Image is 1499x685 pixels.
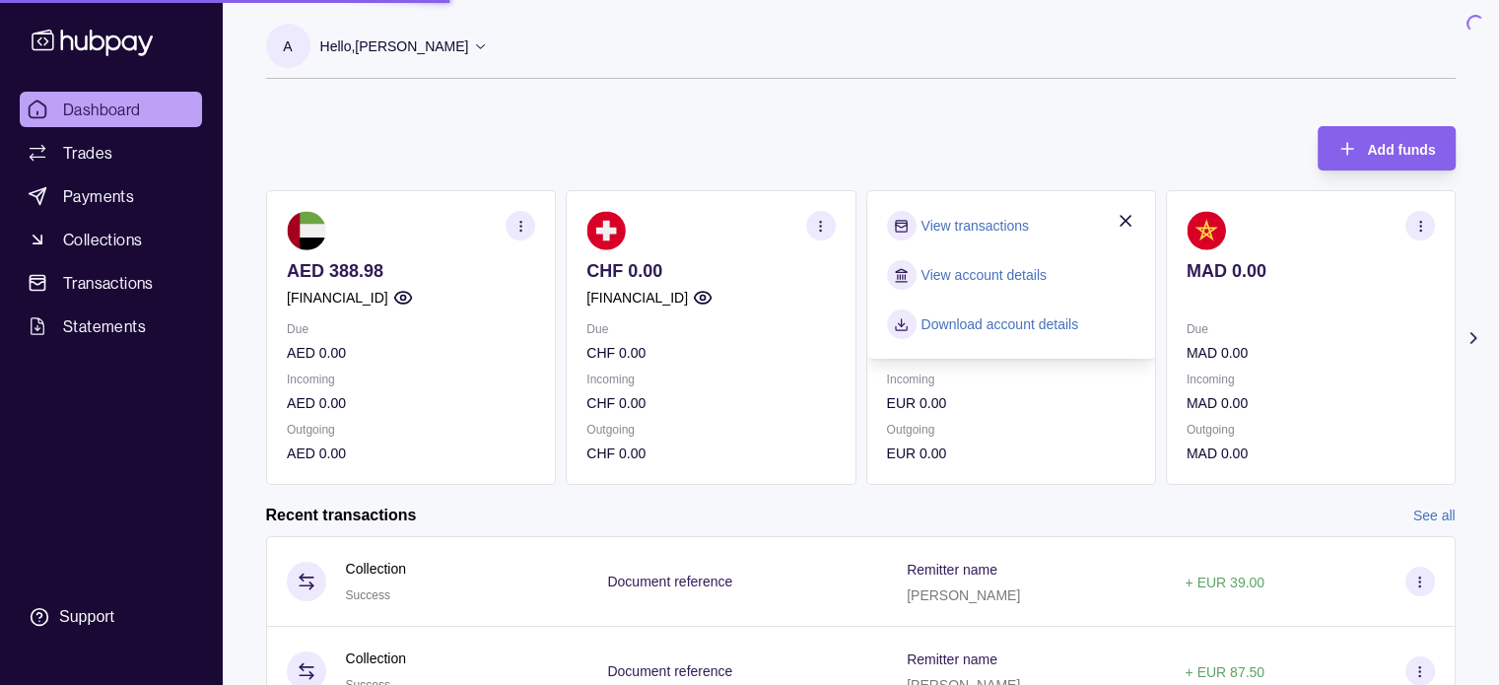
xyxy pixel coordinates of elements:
p: Hello, [PERSON_NAME] [320,35,469,57]
p: Remitter name [907,651,997,667]
a: Transactions [20,265,202,301]
a: Statements [20,308,202,344]
p: CHF 0.00 [586,342,835,364]
a: See all [1413,505,1456,526]
a: View account details [920,264,1046,286]
p: A [283,35,292,57]
p: MAD 0.00 [1186,392,1434,414]
p: AED 388.98 [287,260,535,282]
a: Support [20,596,202,638]
a: Dashboard [20,92,202,127]
p: MAD 0.00 [1186,443,1434,464]
span: Add funds [1367,142,1435,158]
p: AED 0.00 [287,342,535,364]
p: EUR 0.00 [886,392,1134,414]
p: Outgoing [886,419,1134,441]
img: ae [287,211,326,250]
span: Success [346,588,390,602]
p: CHF 0.00 [586,443,835,464]
a: Trades [20,135,202,171]
a: Download account details [920,313,1078,335]
p: EUR 0.00 [886,443,1134,464]
a: Collections [20,222,202,257]
p: Outgoing [1186,419,1434,441]
p: [FINANCIAL_ID] [287,287,388,308]
p: Incoming [287,369,535,390]
img: ma [1186,211,1225,250]
p: Document reference [607,574,732,589]
span: Trades [63,141,112,165]
p: Remitter name [907,562,997,578]
span: Payments [63,184,134,208]
p: AED 0.00 [287,443,535,464]
p: AED 0.00 [287,392,535,414]
p: Incoming [1186,369,1434,390]
p: CHF 0.00 [586,260,835,282]
a: View transactions [920,215,1028,237]
a: Payments [20,178,202,214]
p: [FINANCIAL_ID] [586,287,688,308]
p: + EUR 87.50 [1185,664,1264,680]
p: [PERSON_NAME] [907,587,1020,603]
span: Transactions [63,271,154,295]
p: Incoming [586,369,835,390]
button: Add funds [1318,126,1455,171]
span: Dashboard [63,98,141,121]
p: Due [1186,318,1434,340]
p: Document reference [607,663,732,679]
span: Statements [63,314,146,338]
p: Due [586,318,835,340]
img: ch [586,211,626,250]
p: Due [287,318,535,340]
div: Support [59,606,114,628]
p: Collection [346,648,406,669]
p: Collection [346,558,406,580]
p: Incoming [886,369,1134,390]
p: MAD 0.00 [1186,342,1434,364]
p: CHF 0.00 [586,392,835,414]
p: + EUR 39.00 [1185,575,1264,590]
p: MAD 0.00 [1186,260,1434,282]
h2: Recent transactions [266,505,417,526]
p: Outgoing [287,419,535,441]
p: Outgoing [586,419,835,441]
span: Collections [63,228,142,251]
